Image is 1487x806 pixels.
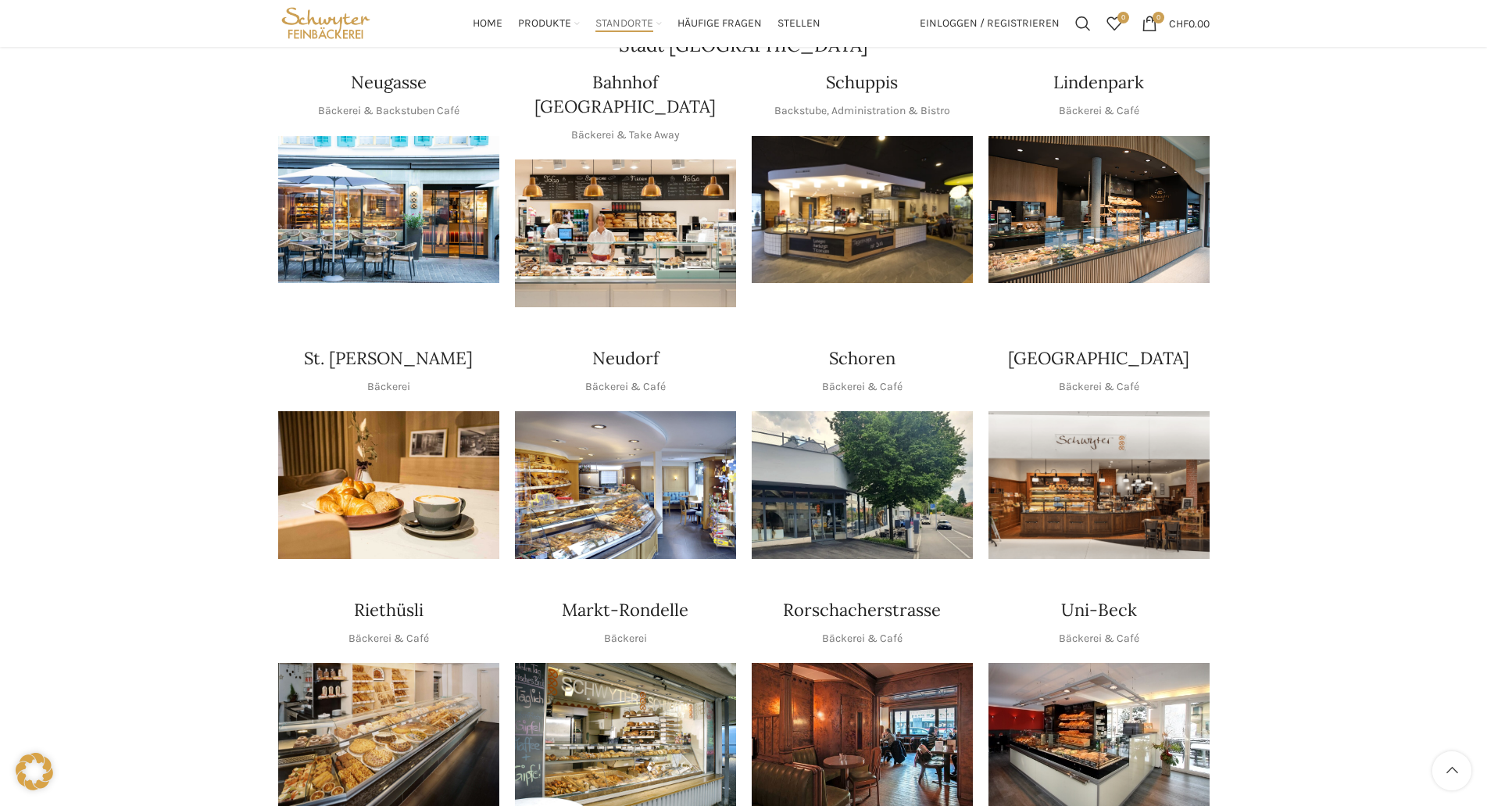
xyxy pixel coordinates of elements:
[988,136,1210,284] img: 017-e1571925257345
[304,346,473,371] h4: St. [PERSON_NAME]
[592,346,659,371] h4: Neudorf
[278,136,499,284] div: 1 / 1
[354,598,424,622] h4: Riethüsli
[515,411,736,559] img: Neudorf_1
[752,136,973,284] div: 1 / 1
[677,8,762,39] a: Häufige Fragen
[920,18,1060,29] span: Einloggen / Registrieren
[822,378,903,396] p: Bäckerei & Café
[988,411,1210,559] img: Schwyter-1800x900
[777,8,820,39] a: Stellen
[752,411,973,559] img: 0842cc03-b884-43c1-a0c9-0889ef9087d6 copy
[1153,12,1164,23] span: 0
[278,411,499,559] img: schwyter-23
[1134,8,1217,39] a: 0 CHF0.00
[595,8,662,39] a: Standorte
[1067,8,1099,39] a: Suchen
[562,598,688,622] h4: Markt-Rondelle
[1059,102,1139,120] p: Bäckerei & Café
[367,378,410,396] p: Bäckerei
[595,16,653,31] span: Standorte
[774,102,950,120] p: Backstube, Administration & Bistro
[912,8,1067,39] a: Einloggen / Registrieren
[1061,598,1137,622] h4: Uni-Beck
[515,70,736,119] h4: Bahnhof [GEOGRAPHIC_DATA]
[1117,12,1129,23] span: 0
[1099,8,1130,39] div: Meine Wunschliste
[473,8,502,39] a: Home
[988,136,1210,284] div: 1 / 1
[822,630,903,647] p: Bäckerei & Café
[278,411,499,559] div: 1 / 1
[752,411,973,559] div: 1 / 1
[826,70,898,95] h4: Schuppis
[777,16,820,31] span: Stellen
[1059,630,1139,647] p: Bäckerei & Café
[1053,70,1144,95] h4: Lindenpark
[1099,8,1130,39] a: 0
[278,36,1210,55] h2: Stadt [GEOGRAPHIC_DATA]
[1169,16,1189,30] span: CHF
[278,136,499,284] img: Neugasse
[752,136,973,284] img: 150130-Schwyter-013
[515,159,736,307] img: Bahnhof St. Gallen
[351,70,427,95] h4: Neugasse
[1059,378,1139,396] p: Bäckerei & Café
[677,16,762,31] span: Häufige Fragen
[585,378,666,396] p: Bäckerei & Café
[518,16,571,31] span: Produkte
[988,411,1210,559] div: 1 / 1
[1008,346,1189,371] h4: [GEOGRAPHIC_DATA]
[1432,751,1471,790] a: Scroll to top button
[1169,16,1210,30] bdi: 0.00
[381,8,911,39] div: Main navigation
[571,127,680,144] p: Bäckerei & Take Away
[473,16,502,31] span: Home
[515,411,736,559] div: 1 / 1
[829,346,895,371] h4: Schoren
[349,630,429,647] p: Bäckerei & Café
[783,598,941,622] h4: Rorschacherstrasse
[604,630,647,647] p: Bäckerei
[518,8,580,39] a: Produkte
[515,159,736,307] div: 1 / 1
[278,16,374,29] a: Site logo
[318,102,459,120] p: Bäckerei & Backstuben Café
